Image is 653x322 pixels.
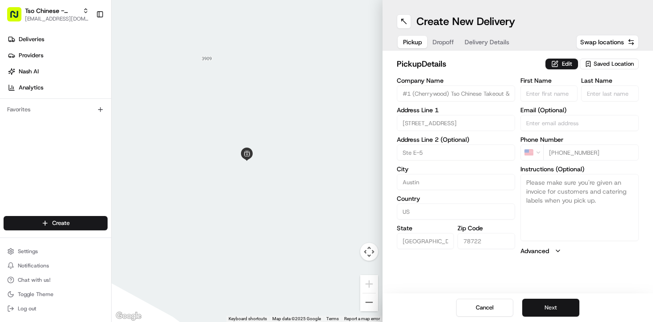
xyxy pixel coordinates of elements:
[397,195,515,202] label: Country
[576,35,639,49] button: Swap locations
[19,35,44,43] span: Deliveries
[456,299,513,317] button: Cancel
[403,38,422,47] span: Pickup
[30,94,113,102] div: We're available if you need us!
[30,85,146,94] div: Start new chat
[458,233,515,249] input: Enter zip code
[520,174,639,241] textarea: Please make sure you're given an invoice for customers and catering labels when you pick up.
[580,58,639,70] button: Saved Location
[520,166,639,172] label: Instructions (Optional)
[25,15,89,22] button: [EMAIL_ADDRESS][DOMAIN_NAME]
[9,9,27,27] img: Nash
[520,136,639,143] label: Phone Number
[397,225,454,231] label: State
[397,144,515,161] input: Apartment, suite, unit, etc.
[397,77,515,84] label: Company Name
[520,246,549,255] label: Advanced
[19,84,43,92] span: Analytics
[344,316,380,321] a: Report a map error
[397,136,515,143] label: Address Line 2 (Optional)
[9,36,162,50] p: Welcome 👋
[397,174,515,190] input: Enter city
[458,225,515,231] label: Zip Code
[4,4,92,25] button: Tso Chinese - Catering[EMAIL_ADDRESS][DOMAIN_NAME]
[23,58,147,67] input: Clear
[397,107,515,113] label: Address Line 1
[25,6,79,15] button: Tso Chinese - Catering
[4,245,108,258] button: Settings
[19,68,39,76] span: Nash AI
[19,51,43,59] span: Providers
[229,316,267,322] button: Keyboard shortcuts
[18,262,49,269] span: Notifications
[4,80,111,95] a: Analytics
[433,38,454,47] span: Dropoff
[522,299,579,317] button: Next
[581,85,639,102] input: Enter last name
[397,115,515,131] input: Enter address
[326,316,339,321] a: Terms
[52,219,70,227] span: Create
[18,291,54,298] span: Toggle Theme
[543,144,639,161] input: Enter phone number
[89,152,108,158] span: Pylon
[4,32,111,47] a: Deliveries
[360,275,378,293] button: Zoom in
[152,88,162,99] button: Start new chat
[4,259,108,272] button: Notifications
[520,107,639,113] label: Email (Optional)
[9,85,25,102] img: 1736555255976-a54dd68f-1ca7-489b-9aae-adbdc363a1c4
[580,38,624,47] span: Swap locations
[4,274,108,286] button: Chat with us!
[397,233,454,249] input: Enter state
[465,38,509,47] span: Delivery Details
[397,203,515,220] input: Enter country
[397,166,515,172] label: City
[5,126,72,142] a: 📗Knowledge Base
[4,64,111,79] a: Nash AI
[114,310,143,322] a: Open this area in Google Maps (opens a new window)
[581,77,639,84] label: Last Name
[545,59,578,69] button: Edit
[594,60,634,68] span: Saved Location
[75,131,83,138] div: 💻
[72,126,147,142] a: 💻API Documentation
[84,130,143,139] span: API Documentation
[4,48,111,63] a: Providers
[272,316,321,321] span: Map data ©2025 Google
[360,243,378,261] button: Map camera controls
[18,130,68,139] span: Knowledge Base
[520,246,639,255] button: Advanced
[18,276,50,284] span: Chat with us!
[9,131,16,138] div: 📗
[114,310,143,322] img: Google
[397,58,541,70] h2: pickup Details
[63,151,108,158] a: Powered byPylon
[416,14,515,29] h1: Create New Delivery
[360,293,378,311] button: Zoom out
[4,102,108,117] div: Favorites
[18,305,36,312] span: Log out
[4,302,108,315] button: Log out
[520,85,578,102] input: Enter first name
[520,77,578,84] label: First Name
[4,216,108,230] button: Create
[4,288,108,301] button: Toggle Theme
[520,115,639,131] input: Enter email address
[18,248,38,255] span: Settings
[397,85,515,102] input: Enter company name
